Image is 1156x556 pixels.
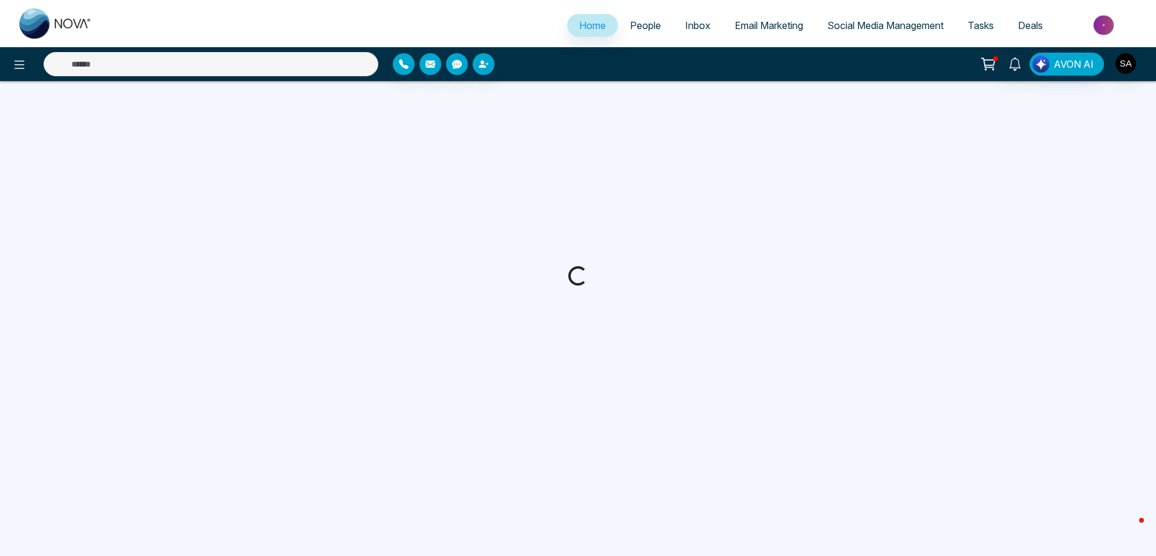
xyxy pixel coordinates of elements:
[956,14,1006,37] a: Tasks
[1115,53,1136,74] img: User Avatar
[735,19,803,31] span: Email Marketing
[827,19,944,31] span: Social Media Management
[673,14,723,37] a: Inbox
[1054,57,1094,71] span: AVON AI
[1061,11,1149,39] img: Market-place.gif
[723,14,815,37] a: Email Marketing
[1018,19,1043,31] span: Deals
[579,19,606,31] span: Home
[630,19,661,31] span: People
[19,8,92,39] img: Nova CRM Logo
[815,14,956,37] a: Social Media Management
[685,19,711,31] span: Inbox
[1030,53,1104,76] button: AVON AI
[1006,14,1055,37] a: Deals
[1115,515,1144,544] iframe: Intercom live chat
[1033,56,1049,73] img: Lead Flow
[618,14,673,37] a: People
[567,14,618,37] a: Home
[968,19,994,31] span: Tasks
